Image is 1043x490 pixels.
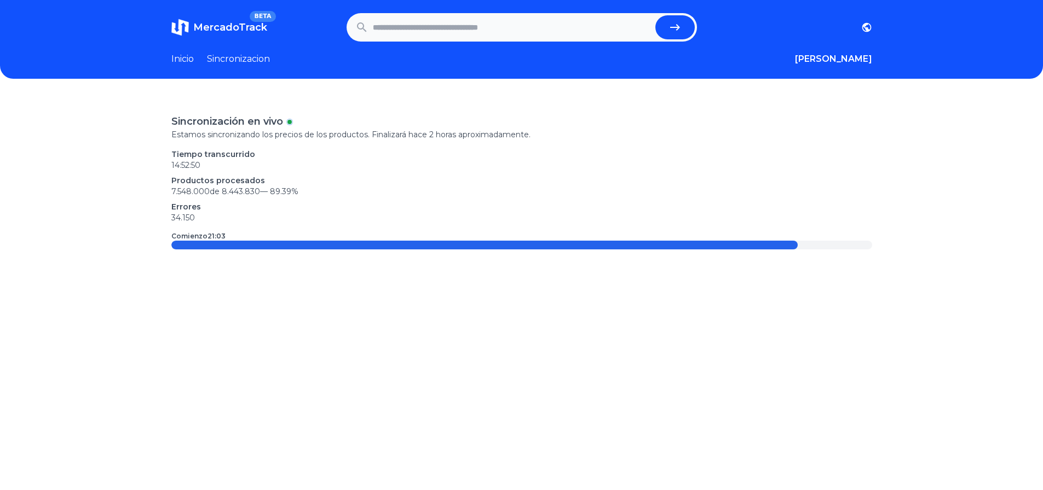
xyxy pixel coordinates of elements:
[207,52,270,66] a: Sincronizacion
[270,186,298,196] span: 89.39 %
[171,232,226,241] p: Comienzo
[171,160,200,170] time: 14:52:50
[171,149,872,160] p: Tiempo transcurrido
[193,21,267,33] span: MercadoTrack
[171,129,872,140] p: Estamos sincronizando los precios de los productos. Finalizará hace 2 horas aproximadamente.
[171,19,189,36] img: MercadoTrack
[171,175,872,186] p: Productos procesados
[171,186,872,197] p: 7.548.000 de 8.443.830 —
[171,52,194,66] a: Inicio
[171,114,283,129] p: Sincronización en vivo
[795,52,872,66] button: [PERSON_NAME]
[171,201,872,212] p: Errores
[171,212,872,223] p: 34.150
[250,11,275,22] span: BETA
[208,232,226,240] time: 21:03
[171,19,267,36] a: MercadoTrackBETA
